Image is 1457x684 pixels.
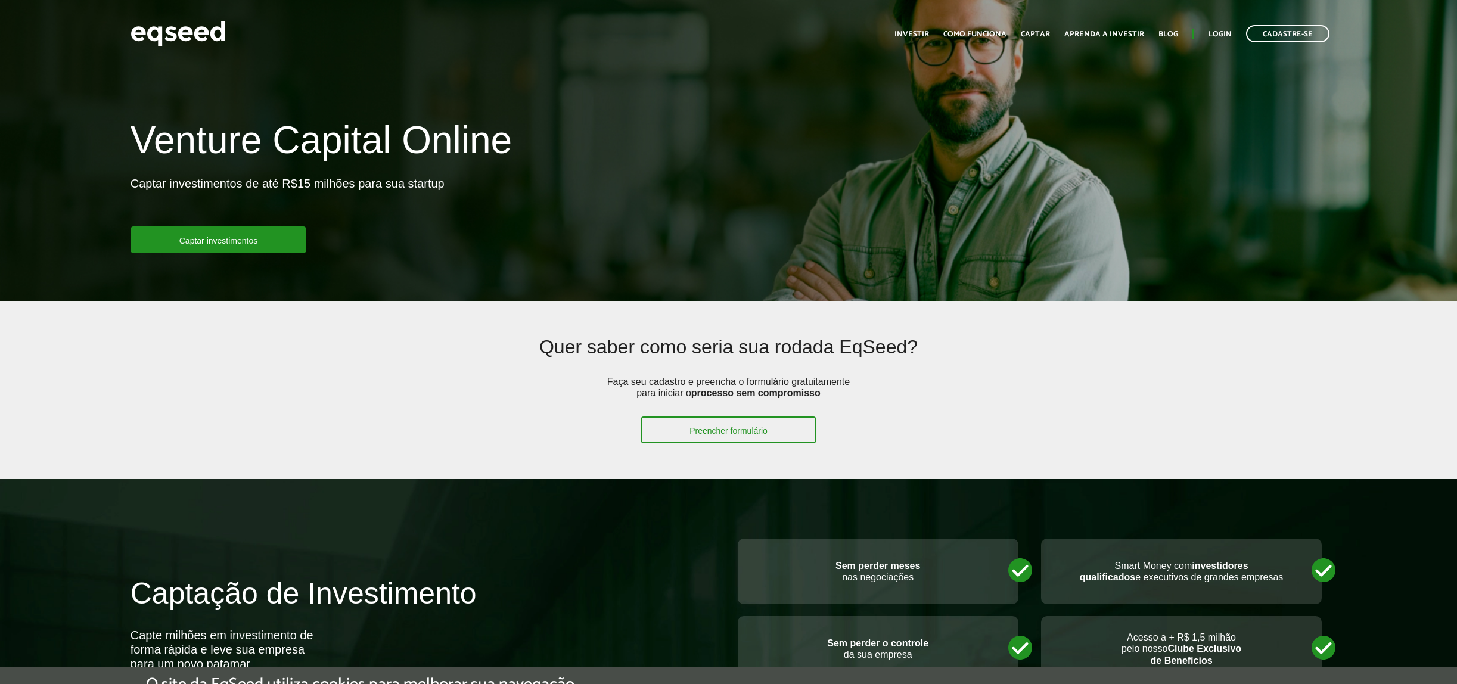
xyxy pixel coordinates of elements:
[691,388,821,398] strong: processo sem compromisso
[835,561,920,571] strong: Sem perder meses
[1064,30,1144,38] a: Aprenda a investir
[131,577,720,628] h2: Captação de Investimento
[1158,30,1178,38] a: Blog
[252,337,1206,375] h2: Quer saber como seria sua rodada EqSeed?
[1053,632,1310,666] p: Acesso a + R$ 1,5 milhão pelo nosso
[131,226,307,253] a: Captar investimentos
[131,18,226,49] img: EqSeed
[1246,25,1329,42] a: Cadastre-se
[131,176,445,226] p: Captar investimentos de até R$15 milhões para sua startup
[131,119,512,167] h1: Venture Capital Online
[1021,30,1050,38] a: Captar
[1080,561,1248,582] strong: investidores qualificados
[131,628,321,671] div: Capte milhões em investimento de forma rápida e leve sua empresa para um novo patamar
[827,638,928,648] strong: Sem perder o controle
[750,560,1006,583] p: nas negociações
[750,638,1006,660] p: da sua empresa
[1209,30,1232,38] a: Login
[604,376,854,416] p: Faça seu cadastro e preencha o formulário gratuitamente para iniciar o
[943,30,1006,38] a: Como funciona
[1151,643,1242,665] strong: Clube Exclusivo de Benefícios
[1053,560,1310,583] p: Smart Money com e executivos de grandes empresas
[894,30,929,38] a: Investir
[641,416,816,443] a: Preencher formulário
